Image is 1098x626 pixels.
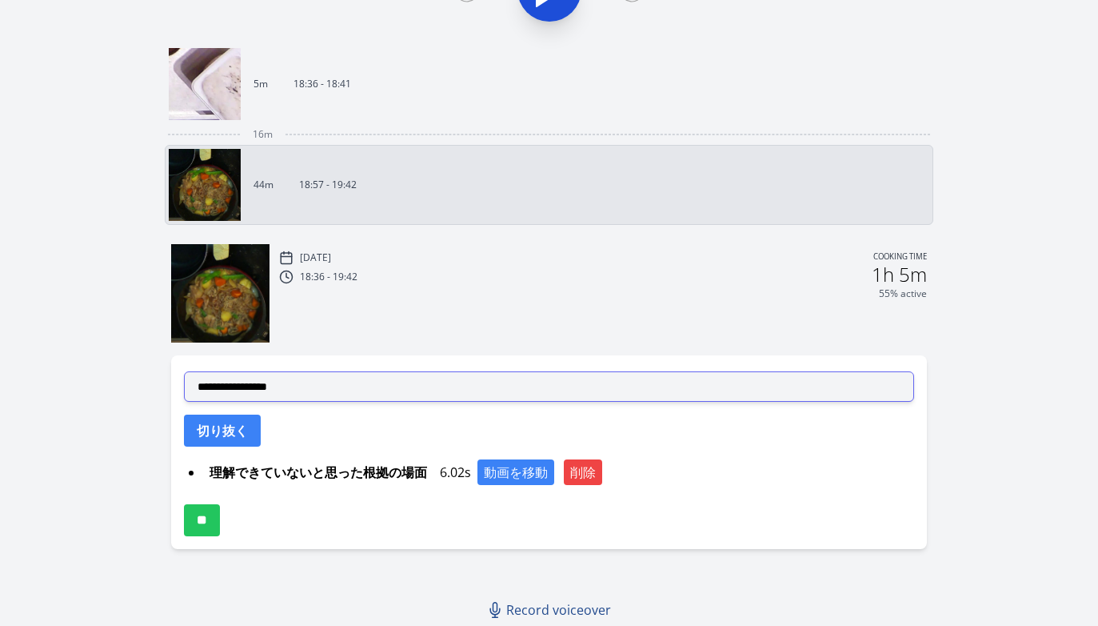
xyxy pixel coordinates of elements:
[879,287,927,300] p: 55% active
[300,271,357,283] p: 18:36 - 19:42
[300,251,331,264] p: [DATE]
[293,78,351,90] p: 18:36 - 18:41
[184,415,261,447] button: 切り抜く
[254,179,274,191] p: 44m
[872,265,927,284] h2: 1h 5m
[299,179,357,191] p: 18:57 - 19:42
[203,459,433,485] span: 理解できていないと思った根拠の場面
[506,600,611,620] span: Record voiceover
[203,459,915,485] div: 6.02s
[254,78,268,90] p: 5m
[873,251,927,265] p: Cooking time
[169,48,241,120] img: 250827093721_thumb.jpeg
[564,459,602,485] button: 削除
[169,149,241,221] img: 250827095824_thumb.jpeg
[481,594,621,626] a: Record voiceover
[477,459,554,485] button: 動画を移動
[253,128,273,141] span: 16m
[171,244,270,343] img: 250827095824_thumb.jpeg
